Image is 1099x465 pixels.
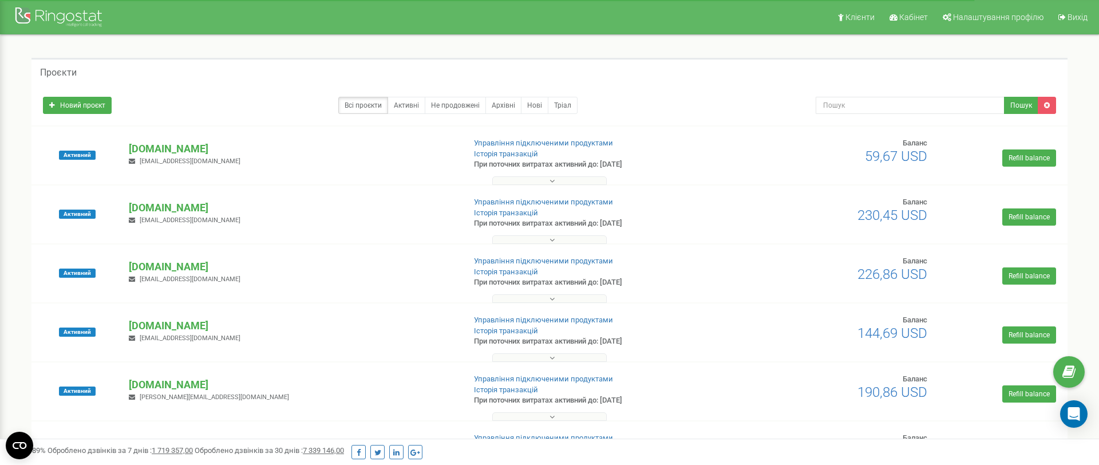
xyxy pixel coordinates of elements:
[953,13,1043,22] span: Налаштування профілю
[129,318,455,333] p: [DOMAIN_NAME]
[521,97,548,114] a: Нові
[845,13,875,22] span: Клієнти
[474,139,613,147] a: Управління підключеними продуктами
[865,148,927,164] span: 59,67 USD
[903,375,927,383] span: Баланс
[59,328,96,337] span: Активний
[152,446,193,455] u: 1 719 357,00
[140,393,289,401] span: [PERSON_NAME][EMAIL_ADDRESS][DOMAIN_NAME]
[474,434,613,442] a: Управління підключеними продуктами
[485,97,521,114] a: Архівні
[140,157,240,165] span: [EMAIL_ADDRESS][DOMAIN_NAME]
[474,159,714,170] p: При поточних витратах активний до: [DATE]
[1002,267,1056,285] a: Refill balance
[474,257,613,265] a: Управління підключеними продуктами
[857,384,927,400] span: 190,86 USD
[59,387,96,396] span: Активний
[425,97,486,114] a: Не продовжені
[129,200,455,215] p: [DOMAIN_NAME]
[59,210,96,219] span: Активний
[857,207,927,223] span: 230,45 USD
[1002,326,1056,344] a: Refill balance
[195,446,344,455] span: Оброблено дзвінків за 30 днів :
[548,97,578,114] a: Тріал
[474,208,538,217] a: Історія транзакцій
[857,325,927,341] span: 144,69 USD
[857,266,927,282] span: 226,86 USD
[48,446,193,455] span: Оброблено дзвінків за 7 днів :
[1060,400,1088,428] div: Open Intercom Messenger
[40,68,77,78] h5: Проєкти
[140,334,240,342] span: [EMAIL_ADDRESS][DOMAIN_NAME]
[474,336,714,347] p: При поточних витратах активний до: [DATE]
[1004,97,1038,114] button: Пошук
[59,269,96,278] span: Активний
[903,434,927,442] span: Баланс
[899,13,928,22] span: Кабінет
[903,198,927,206] span: Баланс
[474,198,613,206] a: Управління підключеними продуктами
[129,436,455,451] p: [DOMAIN_NAME]
[338,97,388,114] a: Всі проєкти
[1002,385,1056,403] a: Refill balance
[816,97,1005,114] input: Пошук
[6,432,33,459] button: Open CMP widget
[474,375,613,383] a: Управління підключеними продуктами
[140,275,240,283] span: [EMAIL_ADDRESS][DOMAIN_NAME]
[129,377,455,392] p: [DOMAIN_NAME]
[474,385,538,394] a: Історія транзакцій
[129,259,455,274] p: [DOMAIN_NAME]
[43,97,112,114] a: Новий проєкт
[474,149,538,158] a: Історія транзакцій
[59,151,96,160] span: Активний
[474,395,714,406] p: При поточних витратах активний до: [DATE]
[903,257,927,265] span: Баланс
[1002,208,1056,226] a: Refill balance
[1002,149,1056,167] a: Refill balance
[14,5,106,31] img: Ringostat Logo
[388,97,425,114] a: Активні
[474,326,538,335] a: Історія транзакцій
[903,139,927,147] span: Баланс
[303,446,344,455] u: 7 339 146,00
[474,277,714,288] p: При поточних витратах активний до: [DATE]
[474,267,538,276] a: Історія транзакцій
[474,218,714,229] p: При поточних витратах активний до: [DATE]
[474,316,613,324] a: Управління підключеними продуктами
[129,141,455,156] p: [DOMAIN_NAME]
[140,216,240,224] span: [EMAIL_ADDRESS][DOMAIN_NAME]
[1068,13,1088,22] span: Вихід
[903,316,927,324] span: Баланс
